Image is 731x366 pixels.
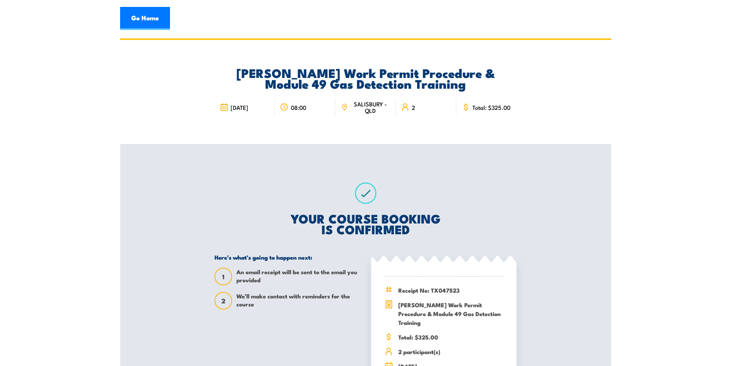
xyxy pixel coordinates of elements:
a: Go Home [120,7,170,30]
h2: [PERSON_NAME] Work Permit Procedure & Module 49 Gas Detection Training [215,67,516,89]
span: [PERSON_NAME] Work Permit Procedure & Module 49 Gas Detection Training [398,300,503,327]
h5: Here’s what’s going to happen next: [215,253,360,261]
span: An email receipt will be sent to the email you provided [236,268,360,285]
span: 1 [215,273,231,281]
span: 2 [215,297,231,305]
h2: YOUR COURSE BOOKING IS CONFIRMED [215,213,516,234]
span: 08:00 [291,104,306,111]
span: 2 [412,104,415,111]
span: Total: $325.00 [398,333,503,341]
span: Receipt No: TX047523 [398,286,503,295]
span: 2 participant(s) [398,347,503,356]
span: [DATE] [231,104,248,111]
span: SALISBURY - QLD [350,101,390,114]
span: Total: $325.00 [472,104,510,111]
span: We’ll make contact with reminders for the course [236,292,360,310]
